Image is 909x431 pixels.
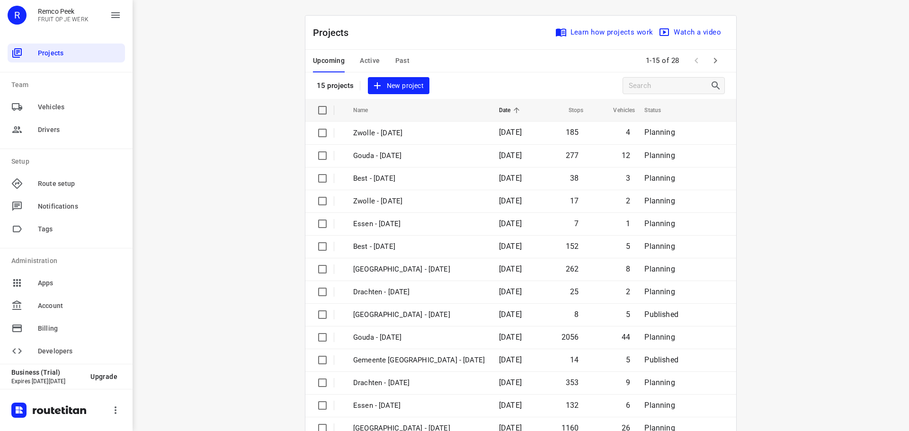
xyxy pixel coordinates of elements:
span: Planning [644,264,675,273]
span: Account [38,301,121,311]
span: 12 [622,151,630,160]
span: 14 [570,355,579,364]
span: [DATE] [499,242,522,251]
p: 15 projects [317,81,354,90]
span: [DATE] [499,378,522,387]
span: 8 [574,310,579,319]
span: 5 [626,355,630,364]
p: Business (Trial) [11,369,83,376]
span: 5 [626,242,630,251]
p: Best - Friday [353,173,485,184]
p: FRUIT OP JE WERK [38,16,89,23]
span: 1-15 of 28 [642,51,683,71]
span: [DATE] [499,401,522,410]
span: Planning [644,333,675,342]
div: Search [710,80,724,91]
span: Developers [38,346,121,356]
span: 25 [570,287,579,296]
p: Remco Peek [38,8,89,15]
span: Active [360,55,380,67]
span: [DATE] [499,196,522,205]
span: 2 [626,287,630,296]
input: Search projects [629,79,710,93]
div: Projects [8,44,125,62]
span: Name [353,105,381,116]
span: Planning [644,242,675,251]
span: 2056 [561,333,579,342]
span: New project [374,80,424,92]
div: Drivers [8,120,125,139]
p: Administration [11,256,125,266]
div: Route setup [8,174,125,193]
span: Past [395,55,410,67]
span: [DATE] [499,310,522,319]
span: [DATE] [499,174,522,183]
div: Notifications [8,197,125,216]
div: R [8,6,27,25]
span: Billing [38,324,121,334]
p: Zwolle - Thursday [353,264,485,275]
span: 5 [626,310,630,319]
span: Planning [644,196,675,205]
span: [DATE] [499,355,522,364]
span: Date [499,105,523,116]
span: [DATE] [499,219,522,228]
span: Apps [38,278,121,288]
p: Projects [313,26,356,40]
p: Essen - [DATE] [353,219,485,229]
span: 262 [566,264,579,273]
span: Upcoming [313,55,345,67]
p: Essen - [DATE] [353,400,485,411]
span: 353 [566,378,579,387]
span: 7 [574,219,579,228]
span: Planning [644,128,675,137]
span: Upgrade [90,373,117,380]
span: Planning [644,151,675,160]
span: Published [644,310,678,319]
span: Status [644,105,673,116]
span: [DATE] [499,128,522,137]
p: Setup [11,157,125,167]
div: Apps [8,273,125,292]
p: [GEOGRAPHIC_DATA] - [DATE] [353,309,485,320]
span: 6 [626,401,630,410]
span: Notifications [38,202,121,211]
span: Planning [644,378,675,387]
span: 2 [626,196,630,205]
p: Best - [DATE] [353,241,485,252]
span: Planning [644,287,675,296]
span: 152 [566,242,579,251]
span: Planning [644,174,675,183]
p: Gemeente [GEOGRAPHIC_DATA] - [DATE] [353,355,485,366]
span: Planning [644,401,675,410]
p: Zwolle - Friday [353,128,485,139]
span: Projects [38,48,121,58]
span: 38 [570,174,579,183]
span: 4 [626,128,630,137]
p: Drachten - [DATE] [353,287,485,298]
span: 185 [566,128,579,137]
div: Vehicles [8,97,125,116]
span: 44 [622,333,630,342]
span: 9 [626,378,630,387]
p: Drachten - [DATE] [353,378,485,388]
span: Previous Page [687,51,706,70]
span: 3 [626,174,630,183]
p: Zwolle - Friday [353,196,485,207]
div: Billing [8,319,125,338]
p: Gouda - Wednesday [353,332,485,343]
span: Route setup [38,179,121,189]
p: Expires [DATE][DATE] [11,378,83,385]
span: 132 [566,401,579,410]
span: Vehicles [38,102,121,112]
div: Tags [8,220,125,238]
span: Vehicles [601,105,635,116]
div: Developers [8,342,125,361]
span: Stops [556,105,584,116]
span: Published [644,355,678,364]
span: Drivers [38,125,121,135]
span: [DATE] [499,287,522,296]
p: Team [11,80,125,90]
span: 277 [566,151,579,160]
span: Tags [38,224,121,234]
